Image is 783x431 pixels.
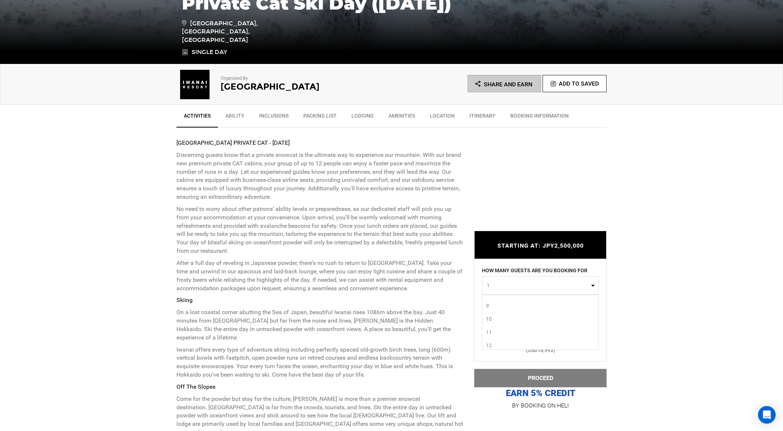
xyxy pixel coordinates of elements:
span: 11 [486,328,492,336]
a: Inclusions [252,108,296,127]
strong: Off The Slopes [176,383,215,390]
span: [GEOGRAPHIC_DATA], [GEOGRAPHIC_DATA], [GEOGRAPHIC_DATA] [182,19,287,45]
span: 9 [486,302,489,309]
span: Add To Saved [559,80,599,87]
a: Activities [176,108,218,127]
p: No need to worry about other patrons' ability levels or preparedness, as our dedicated staff will... [176,205,463,255]
div: JPY2,500,000 [475,338,606,346]
label: HOW MANY GUESTS ARE YOU BOOKING FOR [482,267,587,276]
div: Open Intercom Messenger [758,406,776,424]
strong: [GEOGRAPHIC_DATA] PRIVATE CAT - [DATE] [176,139,290,146]
a: Lodging [344,108,381,127]
span: 10 [486,315,492,323]
p: BY BOOKING ON HELI [474,401,607,411]
p: Iwanai offers every type of adventure skiing including perfectly spaced old-growth birch trees, l... [176,346,463,379]
button: 1 [482,276,599,295]
span: 12 [486,342,492,349]
a: Location [422,108,462,127]
p: Organized By [221,75,371,82]
a: Amenities [381,108,422,127]
div: (USD16,993) [475,346,606,354]
span: 1 [487,282,589,289]
a: Itinerary [462,108,503,127]
a: Ability [218,108,252,127]
p: Discerning guests know that a private snowcat is the ultimate way to experience our mountain. Wit... [176,151,463,201]
p: After a full day of reveling in Japanese powder, there's no rush to return to [GEOGRAPHIC_DATA]. ... [176,259,463,292]
button: PROCEED [474,369,607,387]
span: Single Day [192,49,227,55]
img: d4d51e56ba51b71ae92b8dc13b1be08e.png [176,70,213,99]
a: BOOKING INFORMATION [503,108,576,127]
span: STARTING AT: JPY2,500,000 [497,243,584,249]
p: On a lost coastal corner abutting the Sea of Japan, beautiful Iwanai rises 1086m above the bay. J... [176,308,463,342]
h2: [GEOGRAPHIC_DATA] [221,82,371,91]
strong: Skiing [176,297,193,304]
a: Packing List [296,108,344,127]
